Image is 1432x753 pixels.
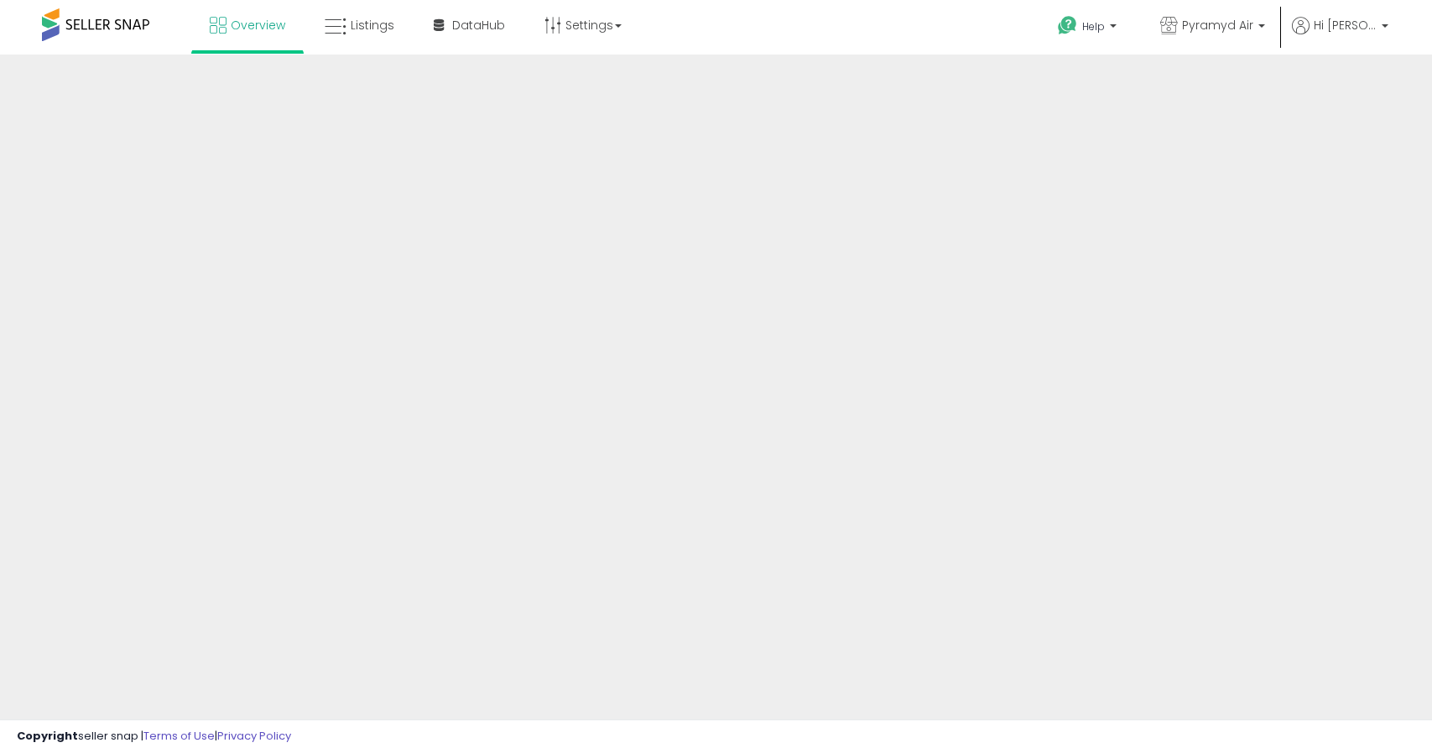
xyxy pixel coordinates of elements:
span: Pyramyd Air [1182,17,1253,34]
span: Overview [231,17,285,34]
a: Hi [PERSON_NAME] [1292,17,1388,55]
a: Privacy Policy [217,728,291,744]
span: Listings [351,17,394,34]
strong: Copyright [17,728,78,744]
span: Hi [PERSON_NAME] [1314,17,1377,34]
a: Terms of Use [143,728,215,744]
a: Help [1044,3,1133,55]
i: Get Help [1057,15,1078,36]
span: Help [1082,19,1105,34]
span: DataHub [452,17,505,34]
div: seller snap | | [17,729,291,745]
